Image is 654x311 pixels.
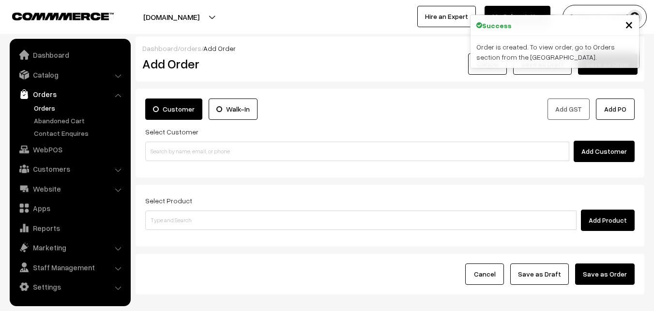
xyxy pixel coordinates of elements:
button: Cancel [468,53,507,75]
button: Add Customer [574,141,635,162]
img: user [627,10,642,24]
label: Walk-In [209,98,258,120]
h2: Add Order [142,56,298,71]
div: / / [142,43,638,53]
button: Save as Order [575,263,635,285]
a: Orders [12,85,127,103]
strong: Success [482,20,512,31]
img: COMMMERCE [12,13,114,20]
button: Save as Draft [510,263,569,285]
button: Cancel [465,263,504,285]
a: Catalog [12,66,127,83]
a: Contact Enquires [31,128,127,138]
a: orders [180,44,201,52]
span: Add Order [203,44,236,52]
button: Add GST [548,98,590,120]
label: Select Product [145,196,192,206]
a: COMMMERCE [12,10,97,21]
a: Settings [12,278,127,295]
a: Staff Management [12,259,127,276]
button: Add Product [581,210,635,231]
a: Customers [12,160,127,178]
button: [PERSON_NAME] s… [563,5,647,29]
a: Dashboard [142,44,178,52]
a: WebPOS [12,141,127,158]
a: Orders [31,103,127,113]
a: Dashboard [12,46,127,64]
label: Select Customer [145,127,198,137]
input: Search by name, email, or phone [145,142,569,161]
a: Abandoned Cart [31,115,127,126]
input: Type and Search [145,211,577,230]
a: My Subscription [485,6,550,27]
button: [DOMAIN_NAME] [109,5,233,29]
button: Close [625,17,633,32]
label: Customer [145,98,202,120]
a: Marketing [12,239,127,256]
span: × [625,15,633,33]
a: Hire an Expert [417,6,476,27]
a: Website [12,180,127,197]
button: Add PO [596,98,635,120]
a: Apps [12,199,127,217]
div: Order is created. To view order, go to Orders section from the [GEOGRAPHIC_DATA]. [471,36,639,68]
a: Reports [12,219,127,237]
